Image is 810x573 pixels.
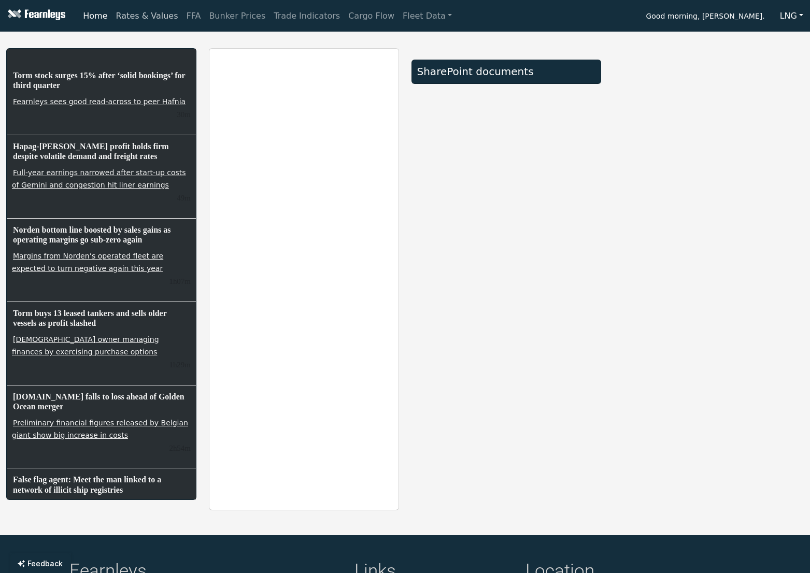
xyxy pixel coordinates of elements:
button: LNG [773,6,810,26]
small: 14/08/2025, 09:58:14 [177,110,190,119]
a: Fleet Data [399,6,456,26]
a: Margins from Norden’s operated fleet are expected to turn negative again this year [12,251,164,274]
h6: Hapag-[PERSON_NAME] profit holds firm despite volatile demand and freight rates [12,140,191,162]
h6: Torm stock surges 15% after ‘solid bookings’ for third quarter [12,69,191,91]
a: FFA [182,6,205,26]
h6: [DOMAIN_NAME] falls to loss ahead of Golden Ocean merger [12,391,191,412]
a: Full-year earnings narrowed after start-up costs of Gemini and congestion hit liner earnings [12,167,186,190]
a: Trade Indicators [269,6,344,26]
iframe: report archive [209,49,399,510]
a: Bunker Prices [205,6,269,26]
div: SharePoint documents [417,65,596,78]
a: Preliminary financial figures released by Belgian giant show big increase in costs [12,418,188,440]
small: 14/08/2025, 08:59:20 [169,361,190,369]
a: [DEMOGRAPHIC_DATA] owner managing finances by exercising purchase options [12,334,159,357]
img: Fearnleys Logo [5,9,65,22]
h6: Norden bottom line boosted by sales gains as operating margins go sub-zero again [12,224,191,246]
small: 14/08/2025, 08:33:49 [169,444,190,452]
small: 14/08/2025, 09:39:40 [177,194,190,202]
a: Fearnleys sees good read-across to peer Hafnia [12,96,187,107]
h6: False flag agent: Meet the man linked to a network of illicit ship registries [12,474,191,495]
a: Rates & Values [112,6,182,26]
a: Cargo Flow [344,6,399,26]
h6: Torm buys 13 leased tankers and sells older vessels as profit slashed [12,307,191,329]
span: Good morning, [PERSON_NAME]. [646,8,764,26]
small: 14/08/2025, 09:21:31 [169,277,190,285]
a: Home [79,6,111,26]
